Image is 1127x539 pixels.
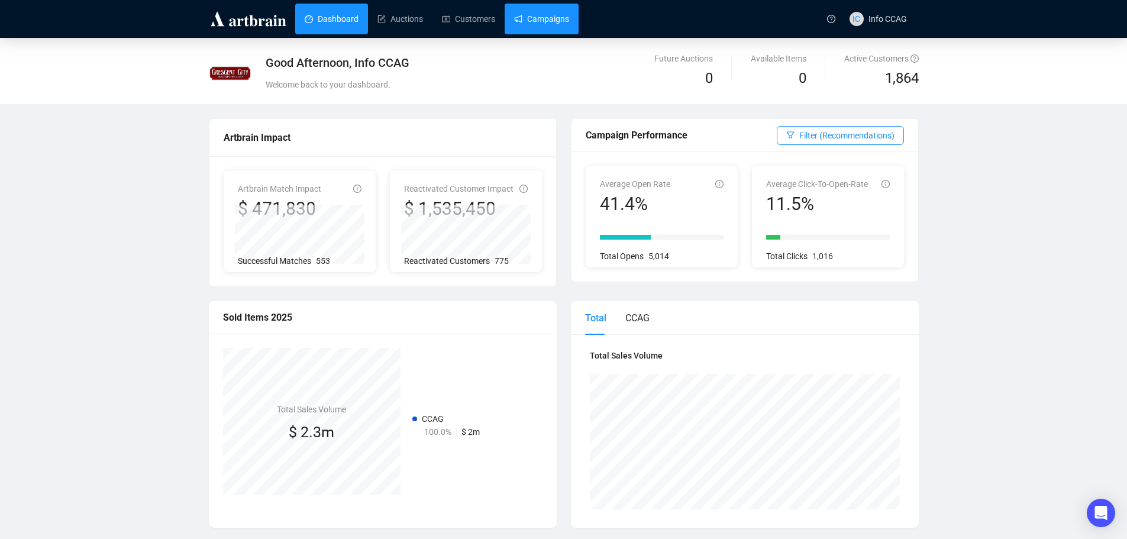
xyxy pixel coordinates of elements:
div: Future Auctions [654,52,713,65]
span: $ 2.3m [289,424,334,441]
span: 1,864 [885,67,919,90]
span: info-circle [353,185,361,193]
img: logo [209,9,288,28]
span: 1,016 [812,251,833,261]
span: Total Opens [600,251,644,261]
span: Average Click-To-Open-Rate [766,179,868,189]
a: Dashboard [305,4,359,34]
span: info-circle [881,180,890,188]
div: Campaign Performance [586,128,777,143]
span: 775 [495,256,509,266]
span: question-circle [910,54,919,63]
span: info-circle [715,180,724,188]
div: 11.5% [766,193,868,215]
div: Total [585,311,606,325]
a: Customers [442,4,495,34]
div: Sold Items 2025 [223,310,542,325]
div: $ 471,830 [238,198,321,220]
div: CCAG [625,311,650,325]
span: $ 2m [461,427,480,437]
div: Good Afternoon, Info CCAG [266,54,679,71]
span: Active Customers [844,54,919,63]
div: Available Items [751,52,806,65]
a: Auctions [377,4,423,34]
div: Artbrain Impact [224,130,542,145]
button: Filter (Recommendations) [777,126,904,145]
span: 0 [705,70,713,86]
span: Average Open Rate [600,179,670,189]
img: 5eda43be832cb40014bce98a.jpg [209,53,251,94]
span: info-circle [519,185,528,193]
span: filter [786,131,795,139]
span: Reactivated Customer Impact [404,184,514,193]
span: 0 [799,70,806,86]
span: Reactivated Customers [404,256,490,266]
div: 41.4% [600,193,670,215]
span: IC [852,12,860,25]
span: Info CCAG [868,14,907,24]
span: Filter (Recommendations) [799,129,895,142]
span: CCAG [422,414,444,424]
span: Artbrain Match Impact [238,184,321,193]
span: 100.0% [424,427,451,437]
span: Successful Matches [238,256,311,266]
a: Campaigns [514,4,569,34]
div: Open Intercom Messenger [1087,499,1115,527]
h4: Total Sales Volume [590,349,900,362]
span: Total Clicks [766,251,808,261]
span: 553 [316,256,330,266]
div: Welcome back to your dashboard. [266,78,679,91]
h4: Total Sales Volume [277,403,346,416]
span: question-circle [827,15,835,23]
div: $ 1,535,450 [404,198,514,220]
span: 5,014 [648,251,669,261]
